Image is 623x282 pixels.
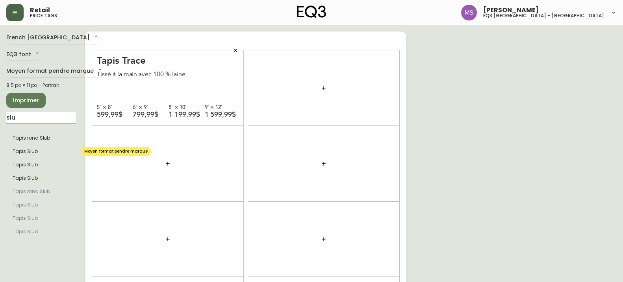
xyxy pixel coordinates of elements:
div: Blanc [43,55,175,65]
div: EQ3 font [6,48,41,61]
div: 1 599,99$ [205,111,241,118]
div: 8' × 10' [169,104,204,111]
div: Tapis Trace [97,55,239,65]
li: Tapis [6,212,76,225]
div: 599,99$ [97,111,133,118]
div: Tissé à la main avec 100 % laine. [97,71,239,78]
span: Imprimer [13,96,39,105]
h5: price tags [30,13,57,18]
div: 9' × 12' [205,104,241,111]
button: Imprimer [6,93,46,108]
div: Trace [43,9,175,45]
div: Moyen format pendre marque [6,65,103,78]
div: 8.5 po × 11 po – Portrait [6,82,76,89]
h5: eq3 [GEOGRAPHIC_DATA] - [GEOGRAPHIC_DATA] [483,13,604,18]
li: Moyen format pendre marque [6,171,76,185]
div: 799,99$ [133,111,169,118]
span: Retail [30,7,50,13]
span: [PERSON_NAME] [483,7,539,13]
div: 1 199,99$ [169,111,204,118]
div: 6' × 9' [133,104,169,111]
div: French [GEOGRAPHIC_DATA] [6,31,99,44]
li: Moyen format pendre marque [6,158,76,171]
li: Tapis [6,225,76,238]
input: Recherche [6,112,76,124]
li: Tapis Slub [6,145,76,158]
img: 1b6e43211f6f3cc0b0729c9049b8e7af [461,5,477,20]
li: Tapis [6,198,76,212]
img: logo [297,6,326,18]
li: Tapis [6,185,76,198]
div: 5' × 8' [97,104,133,111]
li: Moyen format pendre marque [6,131,76,145]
